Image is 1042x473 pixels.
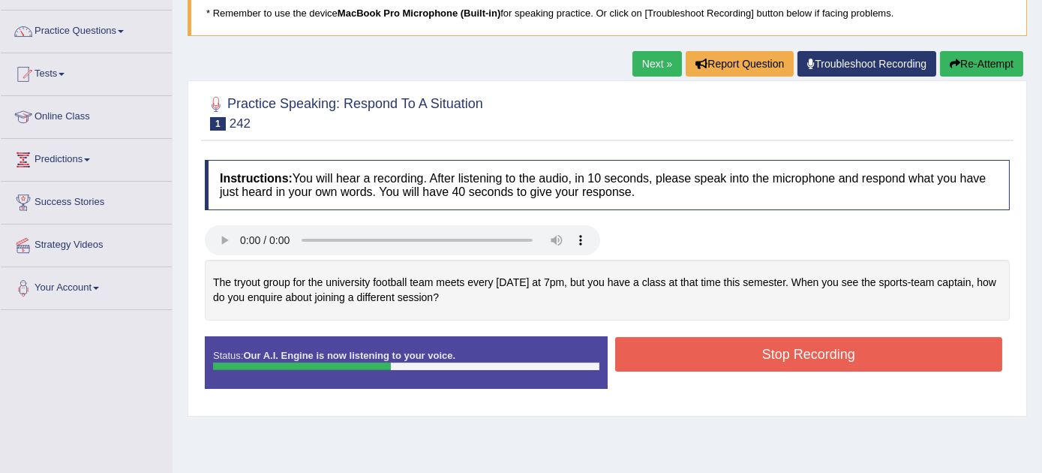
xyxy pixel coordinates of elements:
[1,224,172,262] a: Strategy Videos
[940,51,1023,77] button: Re-Attempt
[205,160,1010,210] h4: You will hear a recording. After listening to the audio, in 10 seconds, please speak into the mic...
[210,117,226,131] span: 1
[243,350,455,361] strong: Our A.I. Engine is now listening to your voice.
[230,116,251,131] small: 242
[1,182,172,219] a: Success Stories
[1,139,172,176] a: Predictions
[1,11,172,48] a: Practice Questions
[205,336,608,389] div: Status:
[220,172,293,185] b: Instructions:
[205,93,483,131] h2: Practice Speaking: Respond To A Situation
[1,53,172,91] a: Tests
[205,260,1010,321] div: The tryout group for the university football team meets every [DATE] at 7pm, but you have a class...
[1,267,172,305] a: Your Account
[797,51,936,77] a: Troubleshoot Recording
[1,96,172,134] a: Online Class
[338,8,500,19] b: MacBook Pro Microphone (Built-in)
[686,51,794,77] button: Report Question
[615,337,1003,372] button: Stop Recording
[632,51,682,77] a: Next »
